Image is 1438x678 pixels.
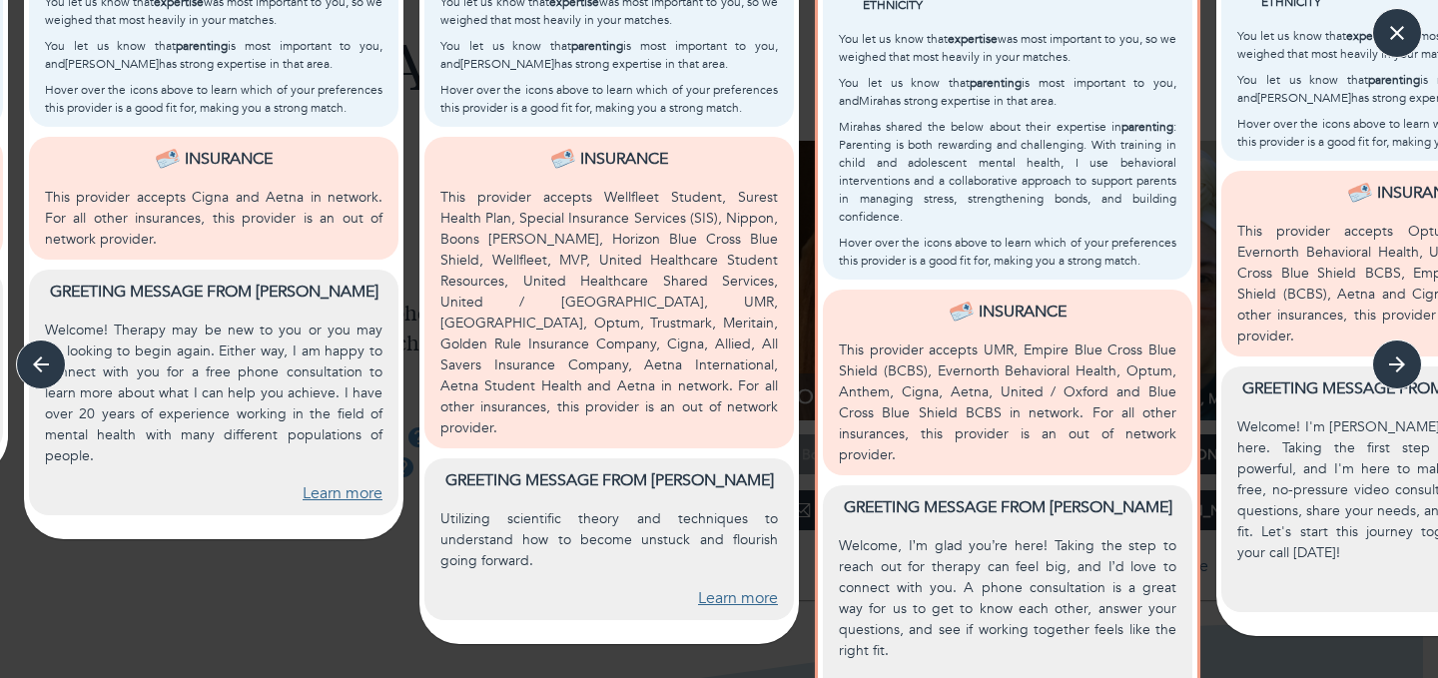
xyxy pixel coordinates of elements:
[580,147,668,171] p: Insurance
[839,495,1176,519] p: Greeting message from [PERSON_NAME]
[839,234,1176,270] p: Hover over the icons above to learn which of your preferences this provider is a good fit for, ma...
[440,187,778,438] p: This provider accepts Wellfleet Student, Surest Health Plan, Special Insurance Services (SIS), Ni...
[1121,119,1173,135] b: parenting
[45,320,382,466] p: Welcome! Therapy may be new to you or you may be looking to begin again. Either way, I am happy t...
[839,30,1176,66] p: You let us know that was most important to you, so we weighed that most heavily in your matches.
[440,468,778,492] p: Greeting message from [PERSON_NAME]
[176,38,228,54] b: parenting
[45,37,382,73] p: You let us know that is most important to you, and [PERSON_NAME] has strong expertise in that area.
[440,81,778,117] p: Hover over the icons above to learn which of your preferences this provider is a good fit for, ma...
[45,81,382,117] p: Hover over the icons above to learn which of your preferences this provider is a good fit for, ma...
[948,31,998,47] b: expertise
[571,38,623,54] b: parenting
[839,74,1176,110] p: You let us know that is most important to you, and Mira has strong expertise in that area.
[839,535,1176,661] p: Welcome, I’m glad you’re here! Taking the step to reach out for therapy can feel big, and I’d lov...
[45,187,382,250] p: This provider accepts Cigna and Aetna in network. For all other insurances, this provider is an o...
[839,118,1176,226] p: Mira has shared the below about their expertise in : Parenting is both rewarding and challenging....
[1368,72,1420,88] b: parenting
[303,482,382,505] a: Learn more
[45,280,382,304] p: Greeting message from [PERSON_NAME]
[1346,28,1396,44] b: expertise
[839,339,1176,465] p: This provider accepts UMR, Empire Blue Cross Blue Shield (BCBS), Evernorth Behavioral Health, Opt...
[440,508,778,571] p: Utilizing scientific theory and techniques to understand how to become unstuck and flourish going...
[698,587,778,610] a: Learn more
[979,300,1067,324] p: Insurance
[440,37,778,73] p: You let us know that is most important to you, and [PERSON_NAME] has strong expertise in that area.
[970,75,1022,91] b: parenting
[185,147,273,171] p: Insurance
